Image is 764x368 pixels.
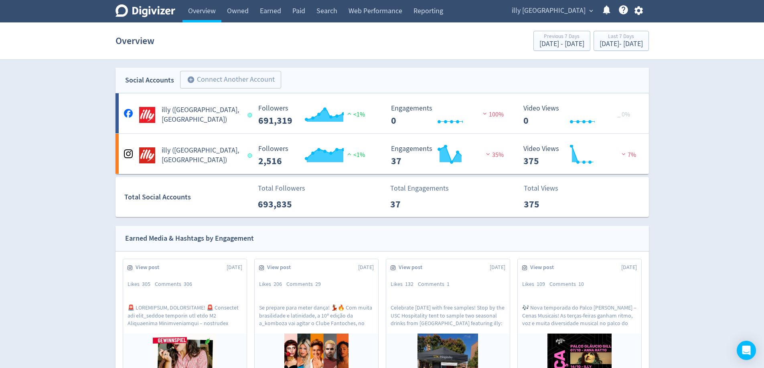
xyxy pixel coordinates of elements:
[390,183,449,194] p: Total Engagements
[345,151,365,159] span: <1%
[142,280,150,288] span: 305
[136,263,164,271] span: View post
[524,197,570,211] p: 375
[254,145,375,166] svg: Followers ---
[155,280,197,288] div: Comments
[391,304,505,326] p: Celebrate [DATE] with free samples! Stop by the USC Hospitality tent to sample two seasonal drink...
[539,34,584,40] div: Previous 7 Days
[116,134,649,174] a: illy (AU, NZ) undefinedilly ([GEOGRAPHIC_DATA], [GEOGRAPHIC_DATA]) Followers --- Followers 2,516 ...
[345,111,353,117] img: positive-performance.svg
[737,341,756,360] div: Open Intercom Messenger
[125,74,174,86] div: Social Accounts
[519,145,640,166] svg: Video Views 375
[259,304,374,326] p: Se prepare para meter dança! 💃🏽🔥 Com muita brasilidade e latinidade, a 10ª edição da a_komboza va...
[519,105,640,126] svg: Video Views 0
[345,111,365,119] span: <1%
[620,151,628,157] img: negative-performance.svg
[588,7,595,14] span: expand_more
[180,71,281,88] button: Connect Another Account
[405,280,413,288] span: 132
[578,280,584,288] span: 10
[391,280,418,288] div: Likes
[447,280,450,288] span: 1
[481,111,489,117] img: negative-performance.svg
[594,31,649,51] button: Last 7 Days[DATE]- [DATE]
[116,28,154,54] h1: Overview
[621,263,637,271] span: [DATE]
[390,197,436,211] p: 37
[315,280,321,288] span: 29
[139,107,155,123] img: illy (AU, NZ) undefined
[399,263,427,271] span: View post
[490,263,505,271] span: [DATE]
[539,40,584,48] div: [DATE] - [DATE]
[258,197,304,211] p: 693,835
[116,93,649,133] a: illy (AU, NZ) undefinedilly ([GEOGRAPHIC_DATA], [GEOGRAPHIC_DATA]) Followers --- Followers 691,31...
[162,105,241,125] h5: illy ([GEOGRAPHIC_DATA], [GEOGRAPHIC_DATA])
[481,111,504,119] span: 100%
[418,280,454,288] div: Comments
[286,280,325,288] div: Comments
[274,280,282,288] span: 206
[187,76,195,84] span: add_circle
[524,183,570,194] p: Total Views
[522,304,637,326] p: 🎶 Nova temporada do Palco [PERSON_NAME] – Cenas Musicais! As terças-feiras ganham ritmo, voz e mu...
[139,147,155,163] img: illy (AU, NZ) undefined
[174,72,281,88] a: Connect Another Account
[512,4,586,17] span: illy [GEOGRAPHIC_DATA]
[128,304,242,326] p: 🚨 LOREMIPSUM, DOLORSITAME! 🚨⁠ Consectet adi elit_seddoe temporin utl etdo M2 Aliquaenima Minimven...
[227,263,242,271] span: [DATE]
[617,111,630,119] span: _ 0%
[248,113,255,117] span: Data last synced: 8 Oct 2025, 4:02am (AEDT)
[184,280,192,288] span: 306
[124,191,252,203] div: Total Social Accounts
[600,34,643,40] div: Last 7 Days
[522,280,549,288] div: Likes
[537,280,545,288] span: 109
[549,280,588,288] div: Comments
[600,40,643,48] div: [DATE] - [DATE]
[533,31,590,51] button: Previous 7 Days[DATE] - [DATE]
[509,4,595,17] button: illy [GEOGRAPHIC_DATA]
[484,151,492,157] img: negative-performance.svg
[254,105,375,126] svg: Followers ---
[125,233,254,244] div: Earned Media & Hashtags by Engagement
[530,263,558,271] span: View post
[620,151,636,159] span: 7%
[267,263,295,271] span: View post
[259,280,286,288] div: Likes
[358,263,374,271] span: [DATE]
[258,183,305,194] p: Total Followers
[484,151,504,159] span: 35%
[387,145,507,166] svg: Engagements 37
[345,151,353,157] img: positive-performance.svg
[387,105,507,126] svg: Engagements 0
[128,280,155,288] div: Likes
[162,146,241,165] h5: illy ([GEOGRAPHIC_DATA], [GEOGRAPHIC_DATA])
[248,153,255,158] span: Data last synced: 8 Oct 2025, 4:02am (AEDT)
